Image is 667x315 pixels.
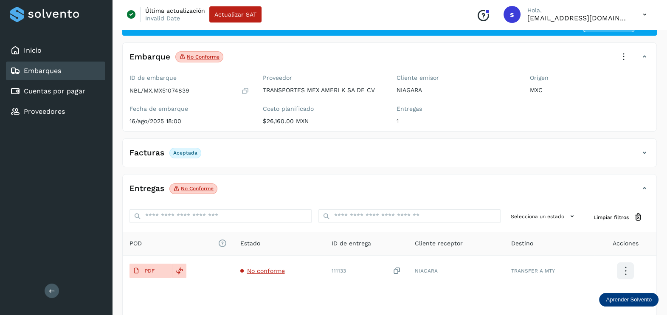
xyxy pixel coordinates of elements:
[594,214,629,221] span: Limpiar filtros
[145,268,155,274] p: PDF
[504,256,594,286] td: TRANSFER A MTY
[397,118,516,125] p: 1
[129,264,172,278] button: PDF
[181,186,214,191] p: No conforme
[129,105,249,112] label: Fecha de embarque
[331,239,371,248] span: ID de entrega
[530,87,650,94] p: MXC
[527,7,629,14] p: Hola,
[415,239,463,248] span: Cliente receptor
[530,74,650,82] label: Origen
[599,293,659,307] div: Aprender Solvento
[507,209,580,223] button: Selecciona un estado
[123,50,656,71] div: EmbarqueNo conforme
[397,87,516,94] p: NIAGARA
[263,118,383,125] p: $26,160.00 MXN
[129,52,170,62] h4: Embarque
[511,239,533,248] span: Destino
[331,267,401,276] div: 111133
[587,209,650,225] button: Limpiar filtros
[24,46,42,54] a: Inicio
[613,239,639,248] span: Acciones
[263,74,383,82] label: Proveedor
[129,239,227,248] span: POD
[173,150,197,156] p: Aceptada
[123,181,656,202] div: EntregasNo conforme
[263,87,383,94] p: TRANSPORTES MEX AMERI K SA DE CV
[247,267,285,274] span: No conforme
[527,14,629,22] p: smedina@niagarawater.com
[145,14,180,22] p: Invalid Date
[263,105,383,112] label: Costo planificado
[24,107,65,115] a: Proveedores
[606,296,652,303] p: Aprender Solvento
[129,184,164,194] h4: Entregas
[6,102,105,121] div: Proveedores
[145,7,205,14] p: Última actualización
[209,6,262,22] button: Actualizar SAT
[214,11,256,17] span: Actualizar SAT
[397,74,516,82] label: Cliente emisor
[187,54,220,60] p: No conforme
[129,74,249,82] label: ID de embarque
[172,264,186,278] div: Reemplazar POD
[129,118,249,125] p: 16/ago/2025 18:00
[24,67,61,75] a: Embarques
[397,105,516,112] label: Entregas
[240,239,260,248] span: Estado
[24,87,85,95] a: Cuentas por pagar
[129,87,189,94] p: NBL/MX.MX51074839
[6,82,105,101] div: Cuentas por pagar
[6,62,105,80] div: Embarques
[129,148,164,158] h4: Facturas
[123,146,656,167] div: FacturasAceptada
[408,256,505,286] td: NIAGARA
[6,41,105,60] div: Inicio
